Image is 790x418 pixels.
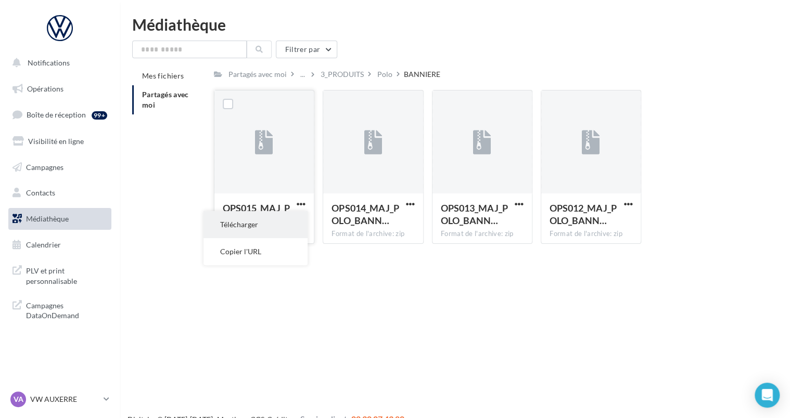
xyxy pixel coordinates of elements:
a: Campagnes [6,156,113,178]
span: Boîte de réception [27,110,86,119]
span: Campagnes DataOnDemand [26,298,107,321]
span: PLV et print personnalisable [26,264,107,286]
div: Format de l'archive: zip [441,229,524,239]
div: Format de l'archive: zip [332,229,414,239]
div: Partagés avec moi [228,69,287,80]
span: VA [14,394,23,404]
button: Copier l'URL [203,238,308,265]
div: 99+ [92,111,107,120]
span: Médiathèque [26,214,69,223]
button: Filtrer par [276,41,337,58]
p: VW AUXERRE [30,394,99,404]
a: Médiathèque [6,208,113,230]
button: Télécharger [203,211,308,238]
span: Opérations [27,84,63,93]
div: Médiathèque [132,17,778,32]
a: Contacts [6,182,113,204]
button: Notifications [6,52,109,74]
span: Calendrier [26,240,61,249]
a: PLV et print personnalisable [6,259,113,290]
div: 3_PRODUITS [321,69,364,80]
span: Contacts [26,188,55,197]
a: Opérations [6,78,113,100]
span: Notifications [28,58,70,67]
span: OPS015_MAJ_POLO_BANN_970x250.zip [223,202,290,226]
a: Visibilité en ligne [6,130,113,152]
div: Open Intercom Messenger [755,383,780,408]
a: Campagnes DataOnDemand [6,294,113,325]
a: VA VW AUXERRE [8,389,111,409]
span: OPS012_MAJ_POLO_BANN_160x600.zip [550,202,617,226]
span: Campagnes [26,162,63,171]
div: Polo [377,69,392,80]
div: BANNIERE [404,69,440,80]
span: OPS013_MAJ_POLO_BANN_300x250.zip [441,202,508,226]
div: Format de l'archive: zip [550,229,632,239]
span: Mes fichiers [142,71,184,80]
a: Boîte de réception99+ [6,103,113,126]
span: Partagés avec moi [142,90,189,109]
span: Visibilité en ligne [28,137,84,146]
a: Calendrier [6,234,113,256]
div: ... [298,67,307,82]
span: OPS014_MAJ_POLO_BANN_300x600.zip [332,202,399,226]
